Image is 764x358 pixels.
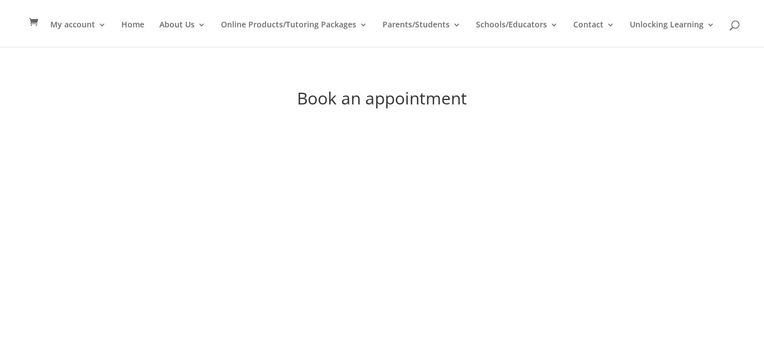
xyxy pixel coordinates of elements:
a: Home [121,21,144,47]
a: Contact [573,21,615,47]
a: About Us [159,21,206,47]
a: Parents/Students [383,21,461,47]
a: Schools/Educators [476,21,558,47]
a: Unlocking Learning [630,21,715,47]
a: My account [50,21,106,47]
h1: Book an appointment [80,90,684,112]
a: Online Products/Tutoring Packages [221,21,367,47]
